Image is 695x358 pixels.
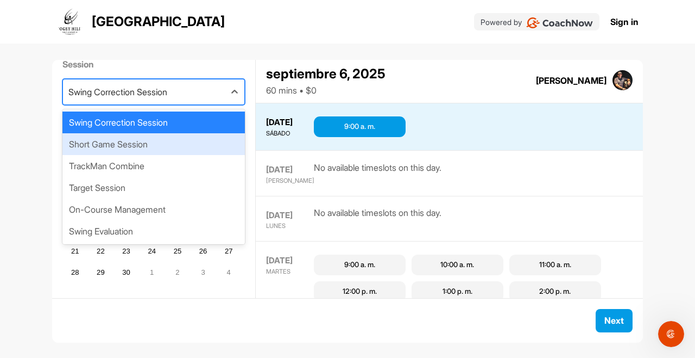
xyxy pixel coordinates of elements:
div: 2:00 p. m. [539,286,571,297]
img: CoachNow [526,17,593,28]
div: Swing Correction Session [68,85,167,98]
div: LUNES [266,221,311,231]
div: [DATE] [266,255,311,267]
div: Choose Thursday, September 25th, 2025 [169,243,186,260]
div: 9:00 a. m. [344,121,375,132]
div: Choose Wednesday, October 1st, 2025 [144,264,160,281]
p: Powered by [481,16,522,28]
div: 1:00 p. m. [443,286,472,297]
div: No available timeslots on this day. [314,161,441,186]
div: Choose Saturday, September 27th, 2025 [220,243,237,260]
div: No available timeslots on this day. [314,206,441,231]
div: Short Game Session [62,133,245,155]
div: Choose Tuesday, September 30th, 2025 [118,264,135,281]
label: Session [62,58,245,71]
div: Choose Friday, October 3rd, 2025 [195,264,211,281]
img: square_924b3cc1736c82fb3c192aaf4cff42fa.jpg [612,70,633,91]
p: [GEOGRAPHIC_DATA] [92,12,225,32]
div: Choose Wednesday, September 24th, 2025 [144,243,160,260]
div: 10:00 a. m. [440,260,474,270]
div: [PERSON_NAME] [536,74,606,87]
div: Choose Monday, September 29th, 2025 [92,264,109,281]
div: Choose Sunday, September 21st, 2025 [67,243,83,260]
div: 9:00 a. m. [344,260,375,270]
div: Choose Tuesday, September 23rd, 2025 [118,243,135,260]
div: Choose Saturday, October 4th, 2025 [220,264,237,281]
iframe: Intercom live chat [658,321,684,347]
img: logo [57,9,83,35]
div: 12:00 p. m. [343,286,377,297]
div: MARTES [266,267,311,276]
div: septiembre 6, 2025 [266,64,386,84]
div: [PERSON_NAME] [266,176,311,186]
div: Swing Correction Session [62,112,245,133]
div: SÁBADO [266,129,311,138]
div: 60 mins • $0 [266,84,386,97]
a: Sign in [610,15,639,28]
div: Choose Friday, September 26th, 2025 [195,243,211,260]
div: [DATE] [266,164,311,176]
div: Swing Evaluation [62,220,245,242]
div: Choose Thursday, October 2nd, 2025 [169,264,186,281]
div: Choose Sunday, September 28th, 2025 [67,264,83,281]
div: Target Session [62,177,245,199]
div: [DATE] [266,209,311,222]
div: 11:00 a. m. [539,260,571,270]
div: On-Course Management [62,199,245,220]
button: Next [596,309,633,332]
div: Choose Monday, September 22nd, 2025 [92,243,109,260]
div: TrackMan Combine [62,155,245,177]
div: [DATE] [266,116,311,129]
